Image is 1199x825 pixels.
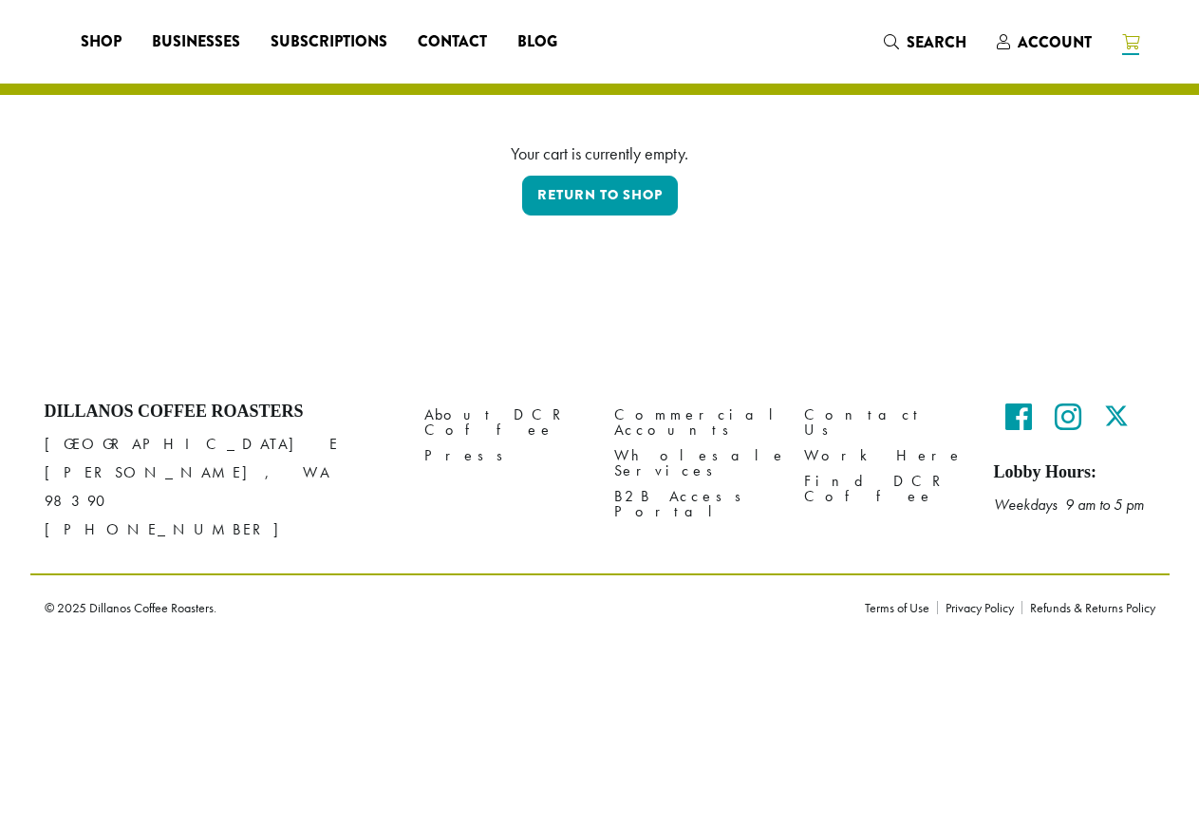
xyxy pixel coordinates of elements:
h4: Dillanos Coffee Roasters [45,402,396,422]
span: Shop [81,30,122,54]
a: Contact Us [804,402,965,442]
a: Search [869,27,982,58]
h5: Lobby Hours: [994,462,1155,483]
span: Blog [517,30,557,54]
a: Refunds & Returns Policy [1021,601,1155,614]
span: Subscriptions [271,30,387,54]
a: Work Here [804,442,965,468]
span: Search [907,31,966,53]
a: B2B Access Portal [614,483,776,524]
a: Commercial Accounts [614,402,776,442]
a: Shop [66,27,137,57]
span: Account [1018,31,1092,53]
p: © 2025 Dillanos Coffee Roasters. [45,601,836,614]
a: Privacy Policy [937,601,1021,614]
a: Press [424,442,586,468]
a: About DCR Coffee [424,402,586,442]
a: Wholesale Services [614,442,776,483]
em: Weekdays 9 am to 5 pm [994,495,1144,515]
span: Contact [418,30,487,54]
a: Terms of Use [865,601,937,614]
a: Find DCR Coffee [804,468,965,509]
span: Businesses [152,30,240,54]
a: Return to shop [522,176,678,216]
div: Your cart is currently empty. [59,141,1141,166]
p: [GEOGRAPHIC_DATA] E [PERSON_NAME], WA 98390 [PHONE_NUMBER] [45,430,396,544]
